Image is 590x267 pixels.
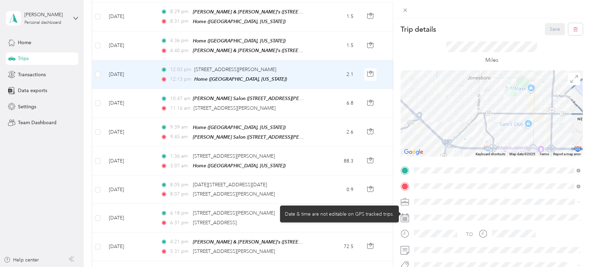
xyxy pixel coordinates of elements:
p: Miles [485,56,498,65]
iframe: Everlance-gr Chat Button Frame [551,228,590,267]
div: Date & time are not editable on GPS tracked trips. [280,205,399,222]
span: Map data ©2025 [509,152,535,156]
a: Open this area in Google Maps (opens a new window) [402,148,425,157]
p: Trip details [401,24,436,34]
img: Google [402,148,425,157]
a: Report a map error [553,152,581,156]
a: Terms (opens in new tab) [539,152,549,156]
button: Keyboard shortcuts [476,152,505,157]
div: TO [466,231,473,238]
